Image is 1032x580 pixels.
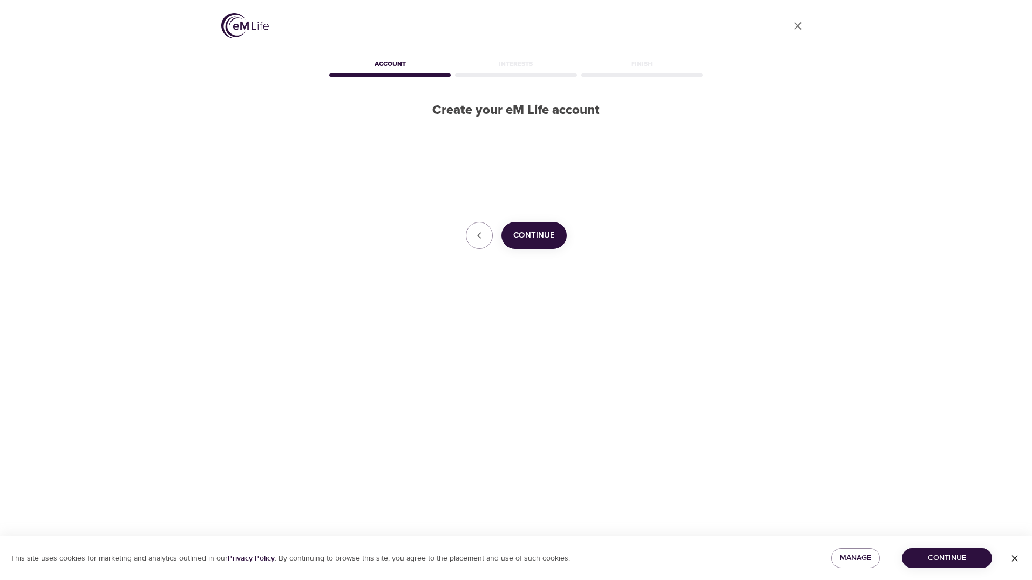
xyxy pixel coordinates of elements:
[785,13,811,39] a: close
[501,222,567,249] button: Continue
[902,548,992,568] button: Continue
[840,551,871,565] span: Manage
[221,13,269,38] img: logo
[327,103,705,118] h2: Create your eM Life account
[228,554,275,563] a: Privacy Policy
[911,551,983,565] span: Continue
[831,548,880,568] button: Manage
[513,228,555,242] span: Continue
